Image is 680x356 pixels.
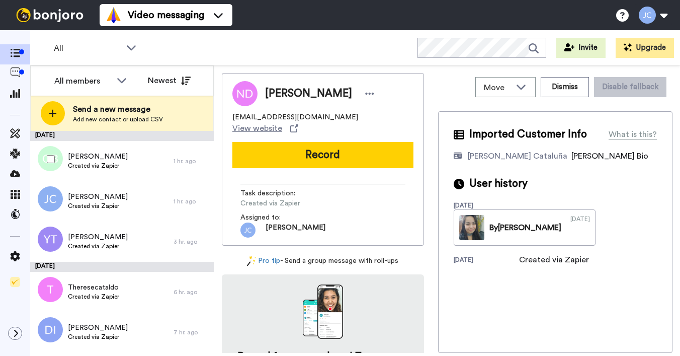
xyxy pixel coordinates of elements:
span: Send a new message [73,103,163,115]
img: yt.png [38,227,63,252]
div: 3 hr. ago [174,238,209,246]
span: View website [232,122,282,134]
img: jc.png [38,186,63,211]
div: [DATE] [30,262,214,272]
div: [DATE] [454,256,519,266]
div: - Send a group message with roll-ups [222,256,424,266]
button: Invite [556,38,606,58]
div: [PERSON_NAME] Cataluña [468,150,567,162]
a: By[PERSON_NAME][DATE] [454,209,596,246]
div: 6 hr. ago [174,288,209,296]
span: [PERSON_NAME] [68,323,128,333]
div: 1 hr. ago [174,157,209,165]
div: [DATE] [454,201,519,209]
button: Disable fallback [594,77,666,97]
div: 7 hr. ago [174,328,209,336]
div: What is this? [609,128,657,140]
span: Move [484,82,511,94]
span: Imported Customer Info [469,127,587,142]
span: [PERSON_NAME] [265,86,352,101]
span: [PERSON_NAME] [68,232,128,242]
span: Created via Zapier [68,202,128,210]
img: magic-wand.svg [247,256,256,266]
img: Checklist.svg [10,277,20,287]
span: User history [469,176,528,191]
div: [DATE] [570,215,590,240]
img: vm-color.svg [106,7,122,23]
span: Assigned to: [240,212,311,223]
img: bef71b50-c131-4565-ac11-1aa106861178-thumb.jpg [459,215,484,240]
div: By [PERSON_NAME] [489,222,561,234]
span: Video messaging [128,8,204,22]
img: jc.png [240,223,256,238]
img: bj-logo-header-white.svg [12,8,88,22]
span: Created via Zapier [68,293,119,301]
span: Created via Zapier [240,198,336,208]
span: [EMAIL_ADDRESS][DOMAIN_NAME] [232,112,358,122]
span: Created via Zapier [68,162,128,170]
span: [PERSON_NAME] [266,223,325,238]
div: All members [54,75,112,87]
span: Created via Zapier [68,242,128,250]
button: Newest [140,70,198,91]
img: t.png [38,277,63,302]
a: Pro tip [247,256,280,266]
button: Record [232,142,413,168]
span: Add new contact or upload CSV [73,115,163,123]
span: Task description : [240,188,311,198]
span: [PERSON_NAME] Bio [571,152,648,160]
button: Upgrade [616,38,674,58]
span: All [54,42,121,54]
img: di.png [38,317,63,342]
span: [PERSON_NAME] [68,152,128,162]
div: [DATE] [30,131,214,141]
span: Created via Zapier [68,333,128,341]
span: Theresecataldo [68,282,119,293]
a: View website [232,122,298,134]
div: Created via Zapier [519,254,589,266]
button: Dismiss [541,77,589,97]
img: Image of Natalie Denning [232,81,258,106]
span: [PERSON_NAME] [68,192,128,202]
div: 1 hr. ago [174,197,209,205]
img: download [303,284,343,339]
